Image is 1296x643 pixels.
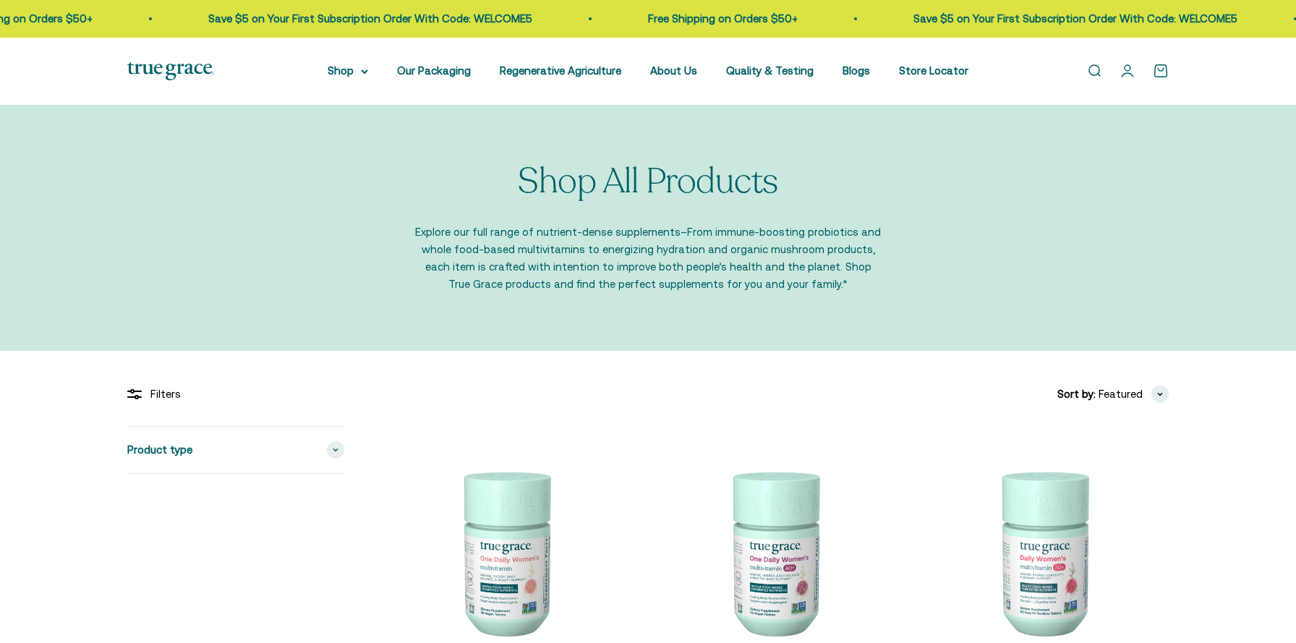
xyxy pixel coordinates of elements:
[127,427,344,473] summary: Product type
[500,64,621,77] a: Regenerative Agriculture
[127,441,192,459] span: Product type
[650,64,697,77] a: About Us
[843,64,870,77] a: Blogs
[208,10,532,27] p: Save $5 on Your First Subscription Order With Code: WELCOME5
[328,62,368,80] summary: Shop
[397,64,471,77] a: Our Packaging
[1099,386,1169,403] button: Featured
[413,223,883,293] p: Explore our full range of nutrient-dense supplements–From immune-boosting probiotics and whole fo...
[648,12,798,25] a: Free Shipping on Orders $50+
[518,163,778,201] p: Shop All Products
[1057,386,1096,403] span: Sort by:
[726,64,814,77] a: Quality & Testing
[913,10,1237,27] p: Save $5 on Your First Subscription Order With Code: WELCOME5
[127,386,344,403] div: Filters
[899,64,968,77] a: Store Locator
[1099,386,1143,403] span: Featured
